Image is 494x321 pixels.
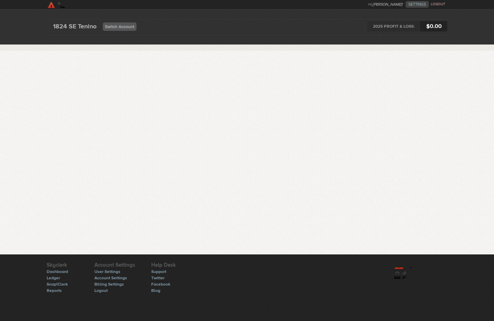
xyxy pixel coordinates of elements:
a: SkyClerk [47,1,114,8]
h6: Account Settings [94,261,135,268]
a: User Settings [94,269,120,274]
a: Billing Settings [94,282,124,287]
strong: [PERSON_NAME]! [373,2,403,7]
a: Switch Account [103,22,136,31]
h6: Help Desk [151,261,183,268]
span: $0.00 [420,21,447,32]
a: Account Settings [94,275,127,280]
div: 1824 SE Tenino [47,21,103,32]
a: Facebook [151,282,170,287]
a: skyclerk [394,267,447,285]
li: Hi, [368,1,406,8]
h6: Skyclerk [47,261,78,268]
a: Snap!Clerk [47,282,68,287]
a: Dashboard [47,269,68,274]
a: Blog [151,288,160,293]
a: Twitter [151,275,165,280]
span: 2025 PROFIT & LOSS: [367,21,420,32]
a: Ledger [47,275,60,280]
a: Support [151,269,166,274]
a: Logout [94,288,108,293]
a: LOGOUT [431,2,445,6]
a: Reports [47,288,62,293]
a: SETTINGS [406,1,429,8]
